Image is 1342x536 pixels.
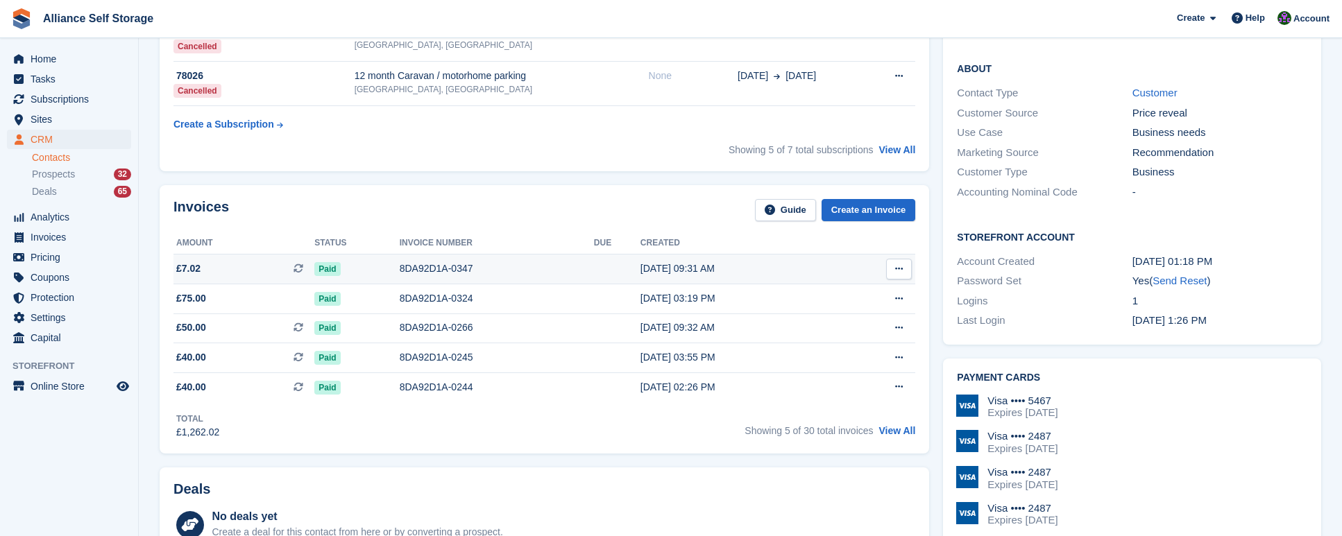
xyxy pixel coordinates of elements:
[176,291,206,306] span: £75.00
[1132,105,1307,121] div: Price reveal
[1132,184,1307,200] div: -
[176,425,219,440] div: £1,262.02
[32,168,75,181] span: Prospects
[738,69,768,83] span: [DATE]
[7,377,131,396] a: menu
[355,69,649,83] div: 12 month Caravan / motorhome parking
[1277,11,1291,25] img: Romilly Norton
[640,380,839,395] div: [DATE] 02:26 PM
[314,262,340,276] span: Paid
[878,144,915,155] a: View All
[31,268,114,287] span: Coupons
[173,112,283,137] a: Create a Subscription
[314,351,340,365] span: Paid
[1132,145,1307,161] div: Recommendation
[7,308,131,327] a: menu
[173,117,274,132] div: Create a Subscription
[878,425,915,436] a: View All
[314,381,340,395] span: Paid
[173,69,355,83] div: 78026
[957,105,1132,121] div: Customer Source
[31,227,114,247] span: Invoices
[1246,11,1265,25] span: Help
[32,184,131,199] a: Deals 65
[176,320,206,335] span: £50.00
[822,199,916,222] a: Create an Invoice
[7,130,131,149] a: menu
[1149,275,1210,286] span: ( )
[957,184,1132,200] div: Accounting Nominal Code
[176,413,219,425] div: Total
[31,130,114,149] span: CRM
[640,291,839,306] div: [DATE] 03:19 PM
[31,377,114,396] span: Online Store
[212,508,502,525] div: No deals yet
[7,89,131,109] a: menu
[640,350,839,365] div: [DATE] 03:55 PM
[173,40,221,53] div: Cancelled
[1177,11,1205,25] span: Create
[755,199,816,222] a: Guide
[987,430,1058,442] div: Visa •••• 2487
[37,7,159,30] a: Alliance Self Storage
[31,69,114,89] span: Tasks
[594,232,640,254] th: Due
[987,466,1058,478] div: Visa •••• 2487
[745,425,873,436] span: Showing 5 of 30 total invoices
[957,145,1132,161] div: Marketing Source
[355,83,649,96] div: [GEOGRAPHIC_DATA], [GEOGRAPHIC_DATA]
[987,514,1058,526] div: Expires [DATE]
[31,49,114,69] span: Home
[314,232,399,254] th: Status
[987,442,1058,455] div: Expires [DATE]
[957,85,1132,101] div: Contact Type
[956,430,978,452] img: Visa Logo
[400,291,594,306] div: 8DA92D1A-0324
[1153,275,1207,286] a: Send Reset
[957,273,1132,289] div: Password Set
[1132,164,1307,180] div: Business
[31,89,114,109] span: Subscriptions
[7,207,131,227] a: menu
[1132,293,1307,309] div: 1
[32,167,131,182] a: Prospects 32
[7,227,131,247] a: menu
[32,185,57,198] span: Deals
[957,164,1132,180] div: Customer Type
[7,268,131,287] a: menu
[956,466,978,488] img: Visa Logo
[729,144,874,155] span: Showing 5 of 7 total subscriptions
[31,248,114,267] span: Pricing
[7,49,131,69] a: menu
[7,110,131,129] a: menu
[176,261,201,276] span: £7.02
[31,207,114,227] span: Analytics
[956,502,978,524] img: Visa Logo
[114,186,131,198] div: 65
[957,372,1307,383] h2: Payment cards
[7,248,131,267] a: menu
[32,151,131,164] a: Contacts
[640,320,839,335] div: [DATE] 09:32 AM
[640,232,839,254] th: Created
[173,481,210,497] h2: Deals
[400,320,594,335] div: 8DA92D1A-0266
[957,313,1132,329] div: Last Login
[987,502,1058,515] div: Visa •••• 2487
[173,199,229,222] h2: Invoices
[7,328,131,347] a: menu
[114,168,131,180] div: 32
[31,110,114,129] span: Sites
[785,69,816,83] span: [DATE]
[956,395,978,417] img: Visa Logo
[11,8,32,29] img: stora-icon-8386f47178a22dfd0bd8f6a31ec36ba5ce8667c1dd55bd0f319d3a0aa187defe.svg
[1132,254,1307,270] div: [DATE] 01:18 PM
[640,261,839,276] div: [DATE] 09:31 AM
[400,261,594,276] div: 8DA92D1A-0347
[400,350,594,365] div: 8DA92D1A-0245
[957,254,1132,270] div: Account Created
[173,232,314,254] th: Amount
[114,378,131,395] a: Preview store
[1132,314,1207,326] time: 2025-03-20 13:26:28 UTC
[176,380,206,395] span: £40.00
